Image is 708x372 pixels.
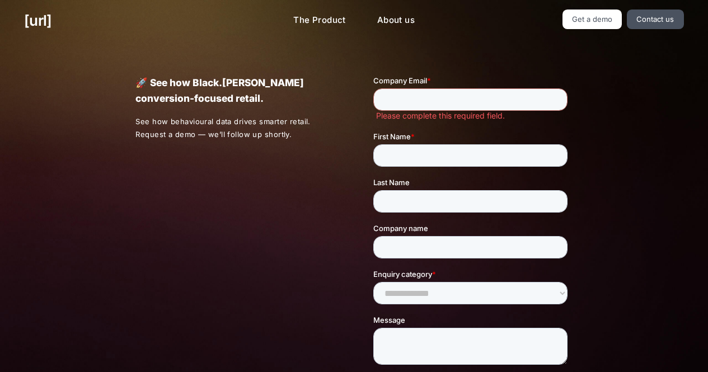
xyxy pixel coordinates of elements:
a: [URL] [24,10,51,31]
a: Get a demo [562,10,622,29]
a: The Product [284,10,355,31]
p: 🚀 See how Black.[PERSON_NAME] conversion-focused retail. [135,75,334,106]
a: Contact us [627,10,684,29]
a: About us [368,10,424,31]
p: See how behavioural data drives smarter retail. Request a demo — we’ll follow up shortly. [135,115,335,141]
